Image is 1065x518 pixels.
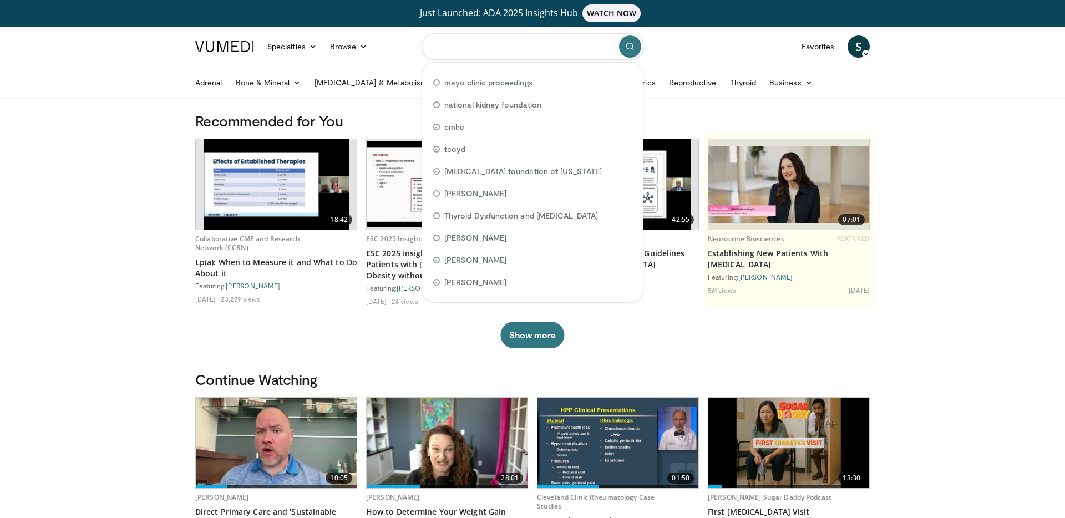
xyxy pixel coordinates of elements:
a: [PERSON_NAME] [195,492,249,502]
span: 13:30 [838,473,865,484]
img: 7a20132b-96bf-405a-bedd-783937203c38.620x360_q85_upscale.jpg [204,139,349,230]
a: Thyroid [723,72,763,94]
a: ESC 2025 Insights [366,234,424,243]
a: S [848,35,870,58]
a: [MEDICAL_DATA] & Metabolism [308,72,445,94]
a: [PERSON_NAME] Sugar Daddy Podcast [708,492,831,502]
a: Specialties [261,35,323,58]
a: 10:05 [196,398,357,488]
a: [PERSON_NAME] [397,284,451,292]
a: 01:50 [537,398,698,488]
a: Browse [323,35,374,58]
a: [PERSON_NAME] [738,273,793,281]
div: Featuring: [195,281,357,290]
span: national kidney foundation [444,99,541,110]
img: c9a10187-eee5-41f7-8e53-6eaac5defb7b.620x360_q85_upscale.jpg [367,141,528,228]
img: 54af7dad-30dd-4b47-8ee8-c38bbc4b41ce.620x360_q85_upscale.jpg [537,398,698,488]
a: Bone & Mineral [229,72,308,94]
a: [PERSON_NAME] [366,492,420,502]
span: 18:42 [326,214,352,225]
li: [DATE] [195,294,219,303]
span: Thyroid Dysfunction and [MEDICAL_DATA] [444,210,598,221]
img: 7a6d79b9-dfe4-45ad-9ef9-b3ca40442f96.620x360_q85_upscale.jpg [196,398,357,488]
a: Adrenal [189,72,229,94]
a: 13:30 [708,398,869,488]
img: VuMedi Logo [195,41,254,52]
a: Collaborative CME and Research Network (CCRN) [195,234,301,252]
a: Business [763,72,819,94]
div: Featuring: [366,283,528,292]
a: Establishing New Patients With [MEDICAL_DATA] [708,248,870,270]
span: 28:01 [496,473,523,484]
h3: Continue Watching [195,370,870,388]
a: Cleveland Clinic Rheumatology Case Studies [537,492,655,511]
a: 07:01 [708,139,869,230]
span: [PERSON_NAME] [444,232,506,243]
button: Show more [500,322,564,348]
h3: Recommended for You [195,112,870,130]
a: Reproductive [662,72,723,94]
a: 28:01 [367,398,528,488]
li: 561 views [708,286,736,294]
span: 42:55 [667,214,694,225]
a: 18:42 [196,139,357,230]
span: mayo clinic proceedings [444,77,532,88]
span: tcoyd [444,144,465,155]
input: Search topics, interventions [422,33,643,60]
img: 48dabc38-6f23-426b-bb62-5e8a8efb249e.620x360_q85_upscale.jpg [367,398,528,488]
span: [PERSON_NAME] [444,255,506,266]
div: Featuring: [708,272,870,281]
img: e01f119a-ab20-429c-b506-28305b3f6ea6.jpg.620x360_q85_upscale.jpg [708,398,869,488]
span: 01:50 [667,473,694,484]
a: 09:52 [367,139,528,230]
a: Favorites [795,35,841,58]
span: [PERSON_NAME] [444,277,506,288]
a: ESC 2025 Insights: [MEDICAL_DATA] in Patients with [MEDICAL_DATA] and Obesity without [MEDICAL_DATA] [366,248,528,281]
span: cmhc [444,121,464,133]
span: [PERSON_NAME] [444,188,506,199]
li: 23,279 views [221,294,260,303]
a: Lp(a): When to Measure it and What to Do About it [195,257,357,279]
a: [PERSON_NAME] [226,282,280,290]
li: [DATE] [849,286,870,294]
span: [MEDICAL_DATA] foundation of [US_STATE] [444,166,602,177]
span: 07:01 [838,214,865,225]
a: Neurocrine Biosciences [708,234,784,243]
a: Just Launched: ADA 2025 Insights HubWATCH NOW [197,4,868,22]
img: b0cdb0e9-6bfb-4b5f-9fe7-66f39af3f054.png.620x360_q85_upscale.png [708,146,869,223]
li: [DATE] [366,297,390,306]
span: WATCH NOW [582,4,641,22]
span: 10:05 [326,473,352,484]
a: First [MEDICAL_DATA] Visit [708,506,870,517]
li: 26 views [392,297,418,306]
span: FEATURED [837,235,870,242]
